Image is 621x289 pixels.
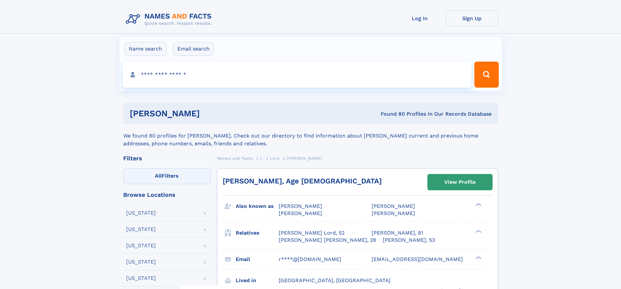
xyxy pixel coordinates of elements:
[126,259,156,265] div: [US_STATE]
[236,201,279,212] h3: Also known as
[173,42,214,56] label: Email search
[383,237,435,244] a: [PERSON_NAME], 53
[444,175,476,190] div: View Profile
[126,243,156,248] div: [US_STATE]
[155,173,162,179] span: All
[474,255,482,260] div: ❯
[279,229,345,237] a: [PERSON_NAME] Lord, 52
[372,229,423,237] a: [PERSON_NAME], 81
[236,254,279,265] h3: Email
[279,210,322,216] span: [PERSON_NAME]
[123,10,217,28] img: Logo Names and Facts
[474,229,482,233] div: ❯
[123,168,211,184] label: Filters
[474,62,498,88] button: Search Button
[260,156,263,161] span: L
[223,177,382,185] a: [PERSON_NAME], Age [DEMOGRAPHIC_DATA]
[279,203,322,209] span: [PERSON_NAME]
[290,110,492,118] div: Found 80 Profiles In Our Records Database
[260,154,263,162] a: L
[270,156,279,161] span: Lord
[126,210,156,216] div: [US_STATE]
[236,275,279,286] h3: Lived in
[287,156,322,161] span: [PERSON_NAME]
[123,124,498,148] div: We found 80 profiles for [PERSON_NAME]. Check out our directory to find information about [PERSON...
[217,154,253,162] a: Names and Facts
[123,192,211,198] div: Browse Locations
[279,277,391,283] span: [GEOGRAPHIC_DATA], [GEOGRAPHIC_DATA]
[126,276,156,281] div: [US_STATE]
[123,62,472,88] input: search input
[126,227,156,232] div: [US_STATE]
[446,10,498,26] a: Sign Up
[279,237,376,244] a: [PERSON_NAME] [PERSON_NAME], 28
[123,155,211,161] div: Filters
[372,256,463,262] span: [EMAIL_ADDRESS][DOMAIN_NAME]
[372,210,415,216] span: [PERSON_NAME]
[130,109,290,118] h1: [PERSON_NAME]
[125,42,166,56] label: Name search
[428,174,492,190] a: View Profile
[394,10,446,26] a: Log In
[474,203,482,207] div: ❯
[270,154,279,162] a: Lord
[372,203,415,209] span: [PERSON_NAME]
[236,227,279,238] h3: Relatives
